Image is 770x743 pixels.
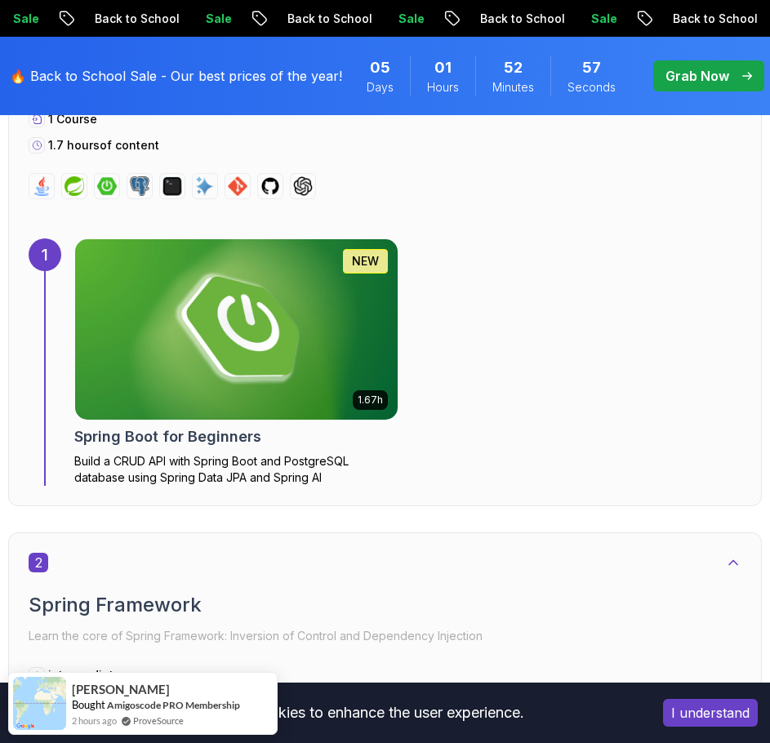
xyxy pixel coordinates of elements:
span: 1 Course [48,112,97,126]
span: 5 Days [370,56,390,79]
span: 2 [29,553,48,572]
p: 1.67h [358,394,383,407]
span: Bought [72,698,105,711]
p: 1.7 hours of content [48,137,159,153]
p: intermediate [48,667,121,683]
p: NEW [352,253,379,269]
span: Days [367,79,394,96]
img: ai logo [195,176,215,196]
img: java logo [32,176,51,196]
p: Back to School [273,11,384,27]
h2: Spring Framework [29,592,741,618]
img: Spring Boot for Beginners card [67,234,405,424]
p: Back to School [465,11,576,27]
img: provesource social proof notification image [13,677,66,730]
img: postgres logo [130,176,149,196]
span: Hours [427,79,459,96]
a: Spring Boot for Beginners card1.67hNEWSpring Boot for BeginnersBuild a CRUD API with Spring Boot ... [74,238,398,486]
p: Sale [576,11,629,27]
img: spring logo [65,176,84,196]
img: chatgpt logo [293,176,313,196]
a: ProveSource [133,714,184,727]
h2: Spring Boot for Beginners [74,425,261,448]
span: 1 Hours [434,56,452,79]
img: github logo [260,176,280,196]
img: terminal logo [162,176,182,196]
span: 2 hours ago [72,714,117,727]
p: Learn the core of Spring Framework: Inversion of Control and Dependency Injection [29,625,741,647]
p: Back to School [658,11,769,27]
img: spring-boot logo [97,176,117,196]
span: [PERSON_NAME] [72,683,170,696]
a: Amigoscode PRO Membership [107,699,240,711]
p: Sale [191,11,243,27]
span: Seconds [567,79,616,96]
p: Grab Now [665,66,729,86]
span: Minutes [492,79,534,96]
p: Build a CRUD API with Spring Boot and PostgreSQL database using Spring Data JPA and Spring AI [74,453,398,486]
span: 52 Minutes [504,56,523,79]
div: 1 [29,238,61,271]
img: git logo [228,176,247,196]
span: 57 Seconds [582,56,601,79]
p: Back to School [80,11,191,27]
div: This website uses cookies to enhance the user experience. [12,695,639,731]
p: Sale [384,11,436,27]
button: Accept cookies [663,699,758,727]
p: 🔥 Back to School Sale - Our best prices of the year! [10,66,342,86]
